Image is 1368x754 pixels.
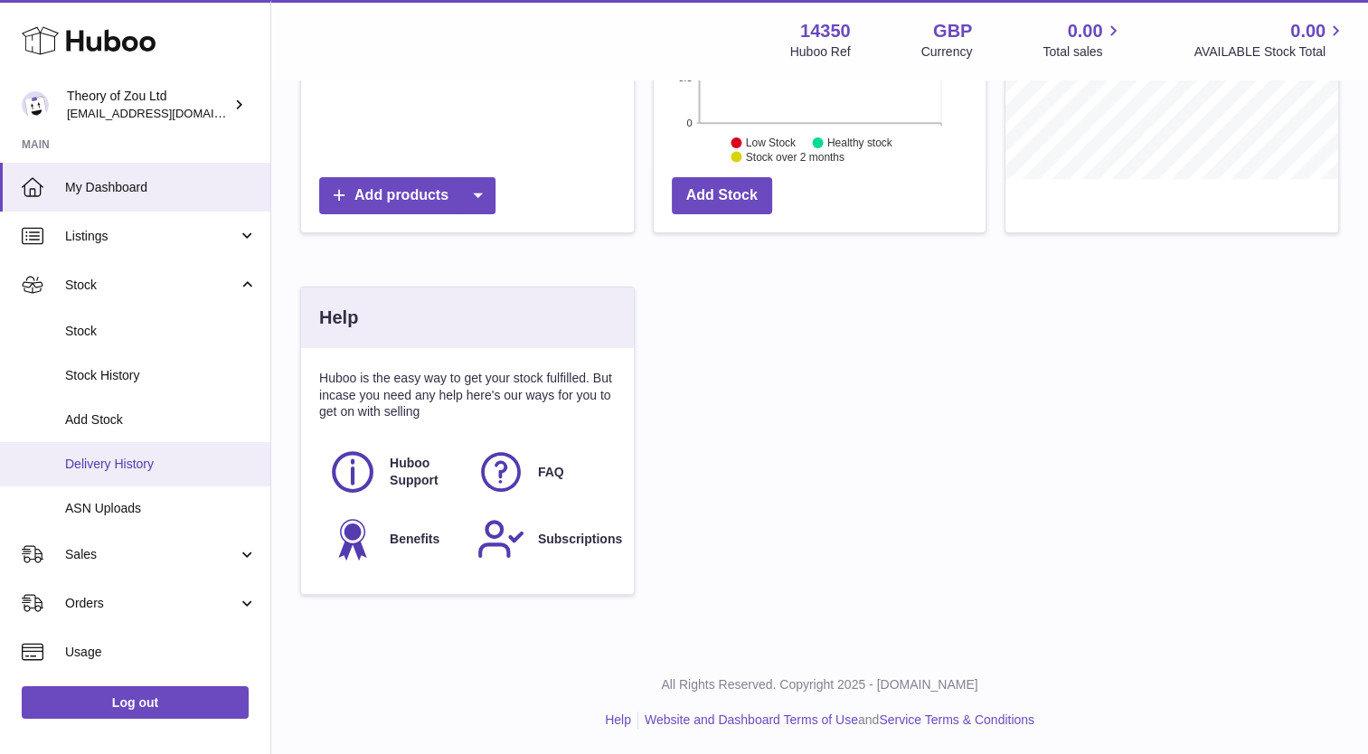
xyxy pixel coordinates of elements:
span: Huboo Support [390,455,457,489]
a: Add Stock [672,177,772,214]
text: 0 [686,118,692,128]
span: Add Stock [65,411,257,429]
span: ASN Uploads [65,500,257,517]
div: Huboo Ref [790,43,851,61]
span: [EMAIL_ADDRESS][DOMAIN_NAME] [67,106,266,120]
a: FAQ [476,448,607,496]
div: Theory of Zou Ltd [67,88,230,122]
span: Benefits [390,531,439,548]
span: Orders [65,595,238,612]
span: Total sales [1043,43,1123,61]
a: Website and Dashboard Terms of Use [645,712,858,727]
text: Healthy stock [827,137,893,149]
div: Currency [921,43,973,61]
span: 0.00 [1290,19,1326,43]
a: Log out [22,686,249,719]
p: Huboo is the easy way to get your stock fulfilled. But incase you need any help here's our ways f... [319,370,616,421]
a: Huboo Support [328,448,458,496]
span: Delivery History [65,456,257,473]
a: Benefits [328,514,458,563]
strong: 14350 [800,19,851,43]
span: AVAILABLE Stock Total [1193,43,1346,61]
span: Listings [65,228,238,245]
span: Subscriptions [538,531,622,548]
text: Low Stock [746,137,797,149]
span: My Dashboard [65,179,257,196]
span: Stock [65,277,238,294]
span: FAQ [538,464,564,481]
h3: Help [319,306,358,330]
span: Sales [65,546,238,563]
span: Usage [65,644,257,661]
span: 0.00 [1068,19,1103,43]
strong: GBP [933,19,972,43]
span: Stock History [65,367,257,384]
text: 0.3 [678,72,692,83]
a: 0.00 AVAILABLE Stock Total [1193,19,1346,61]
li: and [638,712,1034,729]
a: 0.00 Total sales [1043,19,1123,61]
a: Service Terms & Conditions [879,712,1034,727]
a: Help [605,712,631,727]
a: Add products [319,177,495,214]
span: Stock [65,323,257,340]
img: amit@themightyspice.com [22,91,49,118]
a: Subscriptions [476,514,607,563]
p: All Rights Reserved. Copyright 2025 - [DOMAIN_NAME] [286,676,1354,693]
text: Stock over 2 months [746,151,844,164]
